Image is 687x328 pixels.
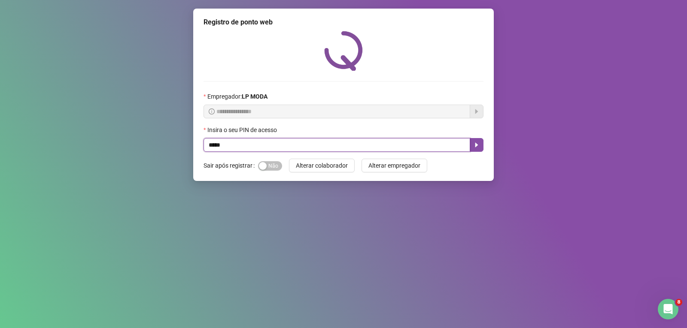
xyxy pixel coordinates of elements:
span: Alterar empregador [368,161,420,170]
span: info-circle [209,108,215,114]
strong: LP MODA [242,93,268,100]
span: 8 [675,299,682,306]
span: Alterar colaborador [296,161,348,170]
img: QRPoint [324,31,363,71]
div: Registro de ponto web [204,17,483,27]
span: Empregador : [207,92,268,101]
span: caret-right [473,141,480,148]
button: Alterar colaborador [289,159,355,172]
iframe: Intercom live chat [658,299,678,319]
label: Insira o seu PIN de acesso [204,125,283,135]
button: Alterar empregador [362,159,427,172]
label: Sair após registrar [204,159,258,172]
